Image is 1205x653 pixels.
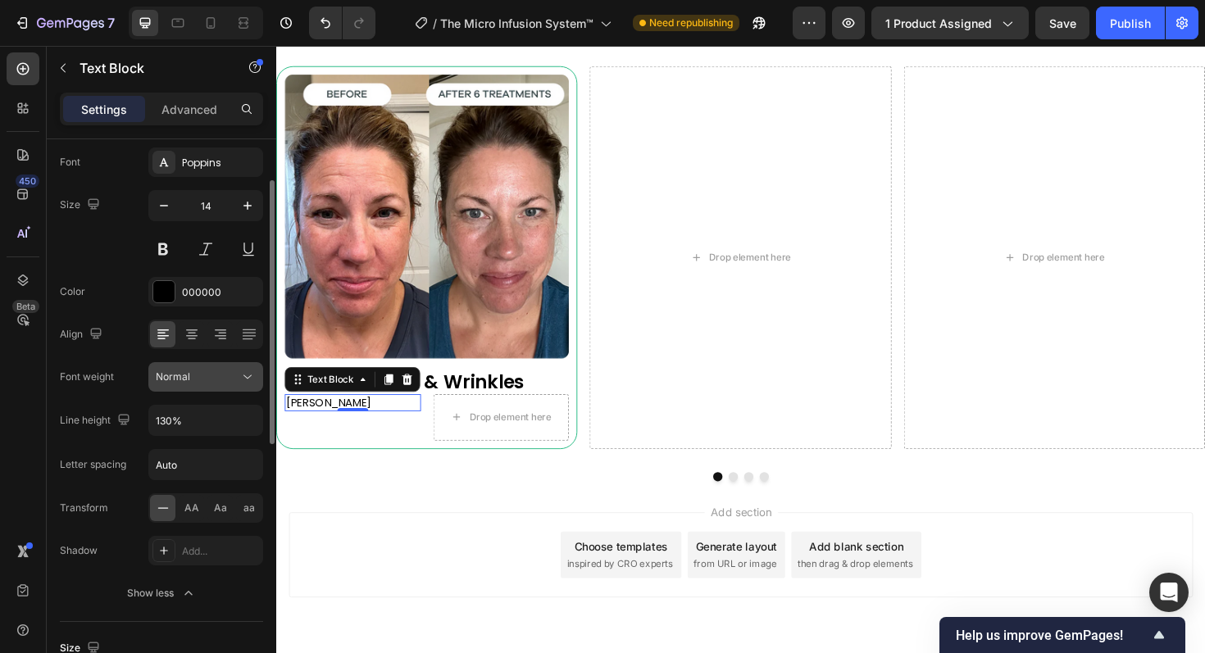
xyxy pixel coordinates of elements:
[156,370,190,383] span: Normal
[182,156,259,170] div: Poppins
[790,217,877,230] div: Drop element here
[495,451,505,461] button: Dot
[80,58,219,78] p: Text Block
[444,521,530,538] div: Generate layout
[60,501,108,515] div: Transform
[81,101,127,118] p: Settings
[12,300,39,313] div: Beta
[1149,573,1189,612] div: Open Intercom Messenger
[182,544,259,559] div: Add...
[649,16,733,30] span: Need republishing
[956,628,1149,643] span: Help us improve GemPages!
[1096,7,1165,39] button: Publish
[60,543,98,558] div: Shadow
[307,542,420,556] span: inspired by CRO experts
[148,362,263,392] button: Normal
[60,457,126,472] div: Letter spacing
[956,625,1169,645] button: Show survey - Help us improve GemPages!
[276,46,1205,653] iframe: Design area
[60,155,80,170] div: Font
[7,7,122,39] button: 7
[479,451,489,461] button: Dot
[149,450,262,479] input: Auto
[885,15,992,32] span: 1 product assigned
[440,15,593,32] span: The Micro Infusion System™
[60,284,85,299] div: Color
[214,501,227,515] span: Aa
[184,501,199,515] span: AA
[552,542,674,556] span: then drag & drop elements
[871,7,1029,39] button: 1 product assigned
[1035,7,1089,39] button: Save
[512,451,521,461] button: Dot
[316,521,415,538] div: Choose templates
[1110,15,1151,32] div: Publish
[60,410,134,432] div: Line height
[433,15,437,32] span: /
[243,501,255,515] span: aa
[60,370,114,384] div: Font weight
[60,324,106,346] div: Align
[564,521,664,538] div: Add blank section
[442,542,530,556] span: from URL or image
[149,406,262,435] input: Auto
[16,175,39,188] div: 450
[127,585,197,601] div: Show less
[458,217,545,230] div: Drop element here
[182,285,259,300] div: 000000
[453,485,531,502] span: Add section
[462,451,472,461] button: Dot
[107,13,115,33] p: 7
[1049,16,1076,30] span: Save
[309,7,375,39] div: Undo/Redo
[161,101,217,118] p: Advanced
[60,194,103,216] div: Size
[60,578,263,608] button: Show less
